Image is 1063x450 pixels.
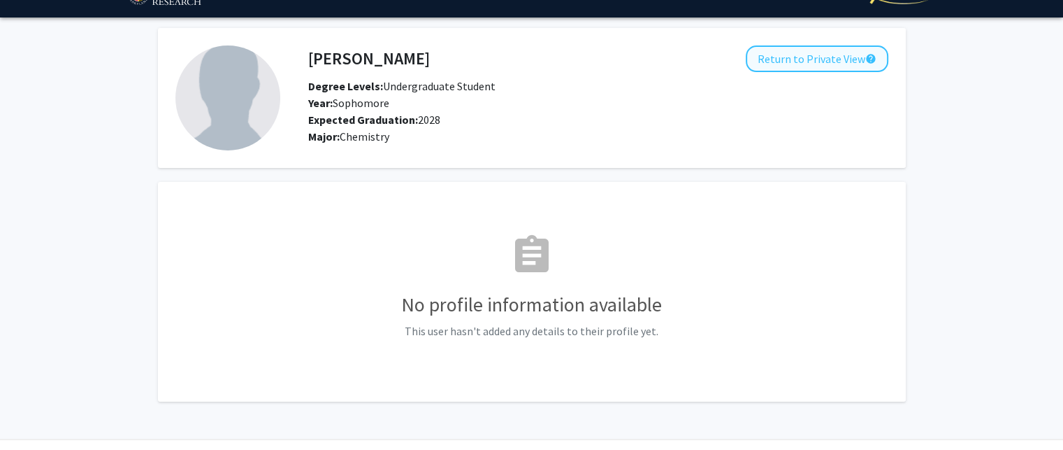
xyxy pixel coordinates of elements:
[509,233,554,278] mat-icon: assignment
[308,129,340,143] b: Major:
[175,293,888,317] h3: No profile information available
[158,182,906,402] fg-card: No Profile Information
[308,96,333,110] b: Year:
[308,79,383,93] b: Degree Levels:
[308,113,440,127] span: 2028
[340,129,389,143] span: Chemistry
[175,323,888,339] p: This user hasn't added any details to their profile yet.
[175,45,280,150] img: Profile Picture
[308,113,418,127] b: Expected Graduation:
[308,79,496,93] span: Undergraduate Student
[865,50,876,67] mat-icon: help
[10,387,59,440] iframe: Chat
[746,45,888,72] button: Return to Private View
[308,96,389,110] span: Sophomore
[308,45,430,71] h4: [PERSON_NAME]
